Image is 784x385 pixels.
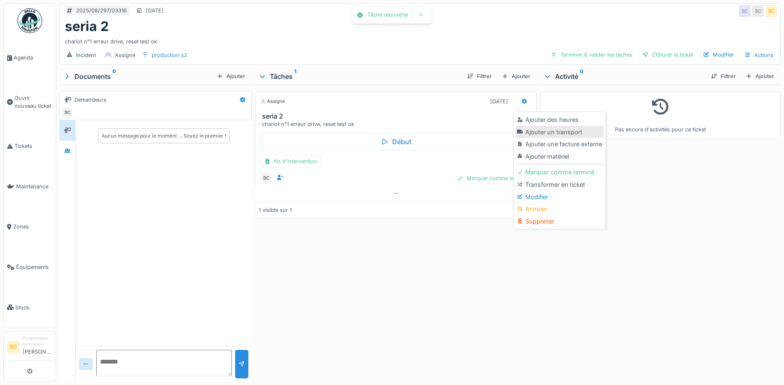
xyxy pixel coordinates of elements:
div: Modifier [700,49,737,60]
h1: seria 2 [65,19,109,34]
li: BC [7,341,19,353]
div: Marquer comme terminé [515,166,603,178]
span: Tickets [14,142,52,150]
div: BC [62,107,73,118]
sup: 0 [580,71,584,81]
div: Ajouter [213,71,248,82]
div: Filtrer [464,71,495,82]
span: Équipements [16,263,52,271]
span: Ouvrir nouveau ticket [14,94,52,110]
div: Transformer en ticket [515,178,603,191]
div: Incident [76,51,96,59]
div: Responsable technicien [23,335,52,348]
div: BC [260,173,272,184]
div: Actions [741,49,777,61]
img: Badge_color-CXgf-gQk.svg [17,8,42,33]
div: 1 visible sur 1 [259,206,292,214]
div: Activité [543,71,704,81]
div: Ajouter matériel [515,150,603,163]
div: Aucun message pour le moment … Soyez le premier ! [102,132,226,140]
div: production s2 [152,51,187,59]
div: Terminer & valider les tâches [547,49,636,60]
span: Agenda [14,54,52,62]
div: chariot n°1 erreur drive, reset test ok [65,34,775,45]
span: Stock [15,304,52,311]
div: BC [739,5,751,17]
div: Assigné [260,98,285,105]
div: Ajouter un transport [515,126,603,138]
h3: seria 2 [262,112,533,120]
div: Filtrer [708,71,739,82]
div: Pas encore d'activités pour ce ticket [546,95,775,134]
sup: 1 [294,71,296,81]
div: Début [260,133,531,150]
div: Assigné [115,51,135,59]
div: Ajouter une facture externe [515,138,603,150]
div: Ajouter [498,71,534,82]
div: 2025/08/297/03316 [76,7,127,14]
div: Annuler [515,203,603,215]
div: Clôturer le ticket [639,49,696,60]
div: [DATE] [146,7,164,14]
div: Ajouter [742,71,777,82]
div: Tâche réouverte [367,12,408,19]
div: fin d'intervention [260,155,321,167]
span: Zones [13,223,52,231]
div: Supprimer [515,215,603,228]
div: Demandeurs [74,96,106,104]
div: BC [752,5,764,17]
div: Tâches [258,71,460,81]
div: chariot n°1 erreur drive, reset test ok [262,120,533,128]
div: Ajouter des heures [515,114,603,126]
div: Documents [63,71,213,81]
div: [DATE] [490,97,508,105]
div: BC [765,5,777,17]
div: Modifier [515,191,603,203]
div: Marquer comme terminé [453,173,531,184]
li: [PERSON_NAME] [23,335,52,359]
span: Maintenance [16,183,52,190]
sup: 0 [112,71,116,81]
